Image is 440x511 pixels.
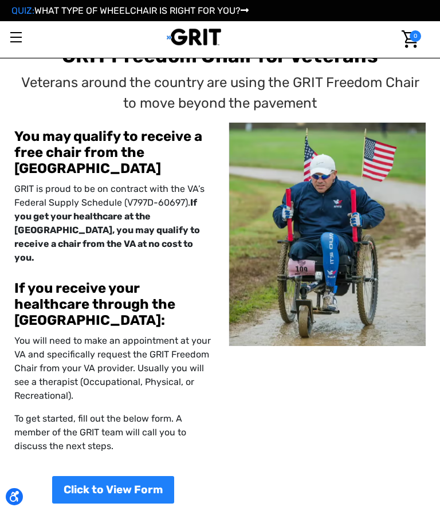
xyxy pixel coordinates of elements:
a: Cart with 0 items [395,21,421,57]
p: You will need to make an appointment at your VA and specifically request the GRIT Freedom Chair f... [14,334,211,403]
strong: If you get your healthcare at the [GEOGRAPHIC_DATA], you may qualify to receive a chair from the ... [14,197,200,263]
p: To get started, fill out the below form. A member of the GRIT team will call you to discuss the n... [14,412,211,453]
span: Toggle menu [10,37,22,38]
img: GRIT All-Terrain Wheelchair and Mobility Equipment [167,28,221,46]
b: GRIT Freedom Chair for Veterans [62,45,378,67]
span: QUIZ: [11,5,34,16]
span: 0 [410,30,421,42]
b: You may qualify to receive a free chair from the [GEOGRAPHIC_DATA] [14,128,202,176]
img: Cart [402,30,418,48]
p: GRIT is proud to be on contract with the VA’s Federal Supply Schedule (V797D-60697). [14,182,211,265]
a: QUIZ:WHAT TYPE OF WHEELCHAIR IS RIGHT FOR YOU? [11,5,249,16]
a: Click to View Form [52,476,174,504]
b: If you receive your healthcare through the [GEOGRAPHIC_DATA]: [14,280,175,328]
img: Person with lower limb loss pushes levers of GRIT Freedom Chair on muddy dirt path with American ... [229,123,426,346]
p: Veterans around the country are using the GRIT Freedom Chair to move beyond the pavement [14,72,427,113]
